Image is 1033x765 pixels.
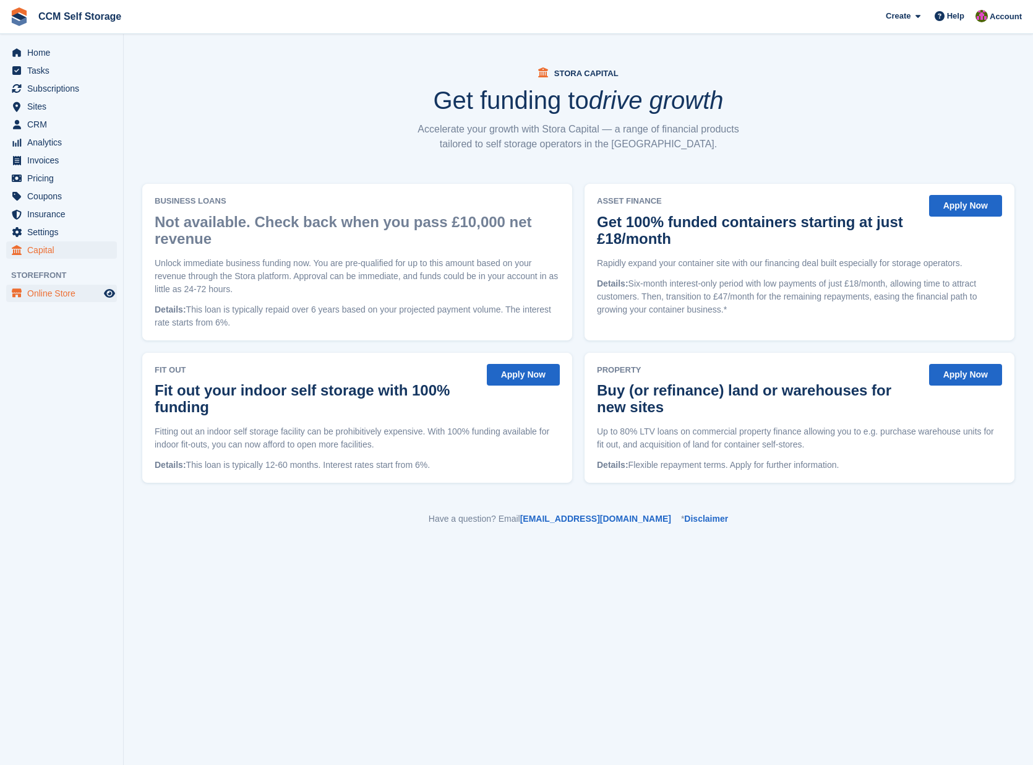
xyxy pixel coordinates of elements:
[27,98,101,115] span: Sites
[597,364,922,376] span: Property
[27,188,101,205] span: Coupons
[27,241,101,259] span: Capital
[142,512,1014,525] p: Have a question? Email *
[27,116,101,133] span: CRM
[990,11,1022,23] span: Account
[27,134,101,151] span: Analytics
[597,277,1002,316] p: Six-month interest-only period with low payments of just £18/month, allowing time to attract cust...
[433,88,723,113] h1: Get funding to
[27,205,101,223] span: Insurance
[6,170,117,187] a: menu
[6,241,117,259] a: menu
[155,195,560,207] span: Business Loans
[155,305,186,314] span: Details:
[6,188,117,205] a: menu
[597,460,628,470] span: Details:
[155,425,560,451] p: Fitting out an indoor self storage facility can be prohibitively expensive. With 100% funding ava...
[6,223,117,241] a: menu
[6,80,117,97] a: menu
[27,44,101,61] span: Home
[597,279,628,288] span: Details:
[155,303,560,329] p: This loan is typically repaid over 6 years based on your projected payment volume. The interest r...
[597,382,915,415] h2: Buy (or refinance) land or warehouses for new sites
[597,425,1002,451] p: Up to 80% LTV loans on commercial property finance allowing you to e.g. purchase warehouse units ...
[102,286,117,301] a: Preview store
[27,170,101,187] span: Pricing
[886,10,911,22] span: Create
[155,459,560,472] p: This loan is typically 12-60 months. Interest rates start from 6%.
[155,382,473,415] h2: Fit out your indoor self storage with 100% funding
[27,223,101,241] span: Settings
[6,152,117,169] a: menu
[6,134,117,151] a: menu
[597,257,1002,270] p: Rapidly expand your container site with our financing deal built especially for storage operators.
[155,460,186,470] span: Details:
[33,6,126,27] a: CCM Self Storage
[10,7,28,26] img: stora-icon-8386f47178a22dfd0bd8f6a31ec36ba5ce8667c1dd55bd0f319d3a0aa187defe.svg
[554,69,619,78] span: Stora Capital
[155,364,479,376] span: Fit Out
[6,98,117,115] a: menu
[6,44,117,61] a: menu
[6,62,117,79] a: menu
[597,195,922,207] span: Asset Finance
[27,80,101,97] span: Subscriptions
[487,364,560,386] button: Apply Now
[155,214,554,247] h2: Not available. Check back when you pass £10,000 net revenue
[11,269,123,282] span: Storefront
[27,62,101,79] span: Tasks
[27,152,101,169] span: Invoices
[929,364,1002,386] button: Apply Now
[589,87,724,114] i: drive growth
[520,514,671,524] a: [EMAIL_ADDRESS][DOMAIN_NAME]
[6,116,117,133] a: menu
[947,10,964,22] span: Help
[411,122,745,152] p: Accelerate your growth with Stora Capital — a range of financial products tailored to self storag...
[6,285,117,302] a: menu
[27,285,101,302] span: Online Store
[155,257,560,296] p: Unlock immediate business funding now. You are pre-qualified for up to this amount based on your ...
[6,205,117,223] a: menu
[684,514,728,524] a: Disclaimer
[975,10,988,22] img: Tracy St Clair
[929,195,1002,217] button: Apply Now
[597,214,915,247] h2: Get 100% funded containers starting at just £18/month
[597,459,1002,472] p: Flexible repayment terms. Apply for further information.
